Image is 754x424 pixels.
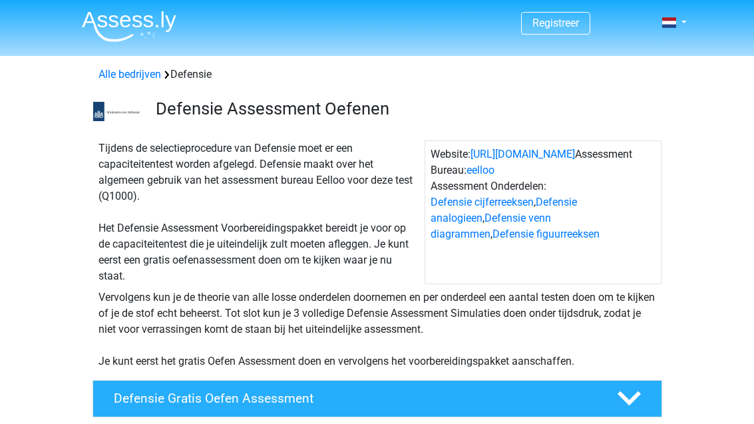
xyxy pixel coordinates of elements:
h4: Defensie Gratis Oefen Assessment [114,391,596,406]
h3: Defensie Assessment Oefenen [156,99,652,119]
a: eelloo [467,164,494,176]
a: Defensie cijferreeksen [431,196,534,208]
div: Tijdens de selectieprocedure van Defensie moet er een capaciteitentest worden afgelegd. Defensie ... [93,140,425,284]
a: Defensie analogieen [431,196,577,224]
img: Assessly [82,11,176,42]
a: Defensie Gratis Oefen Assessment [87,380,667,417]
div: Vervolgens kun je de theorie van alle losse onderdelen doornemen en per onderdeel een aantal test... [93,290,661,369]
div: Defensie [93,67,661,83]
a: Defensie figuurreeksen [492,228,600,240]
a: Defensie venn diagrammen [431,212,551,240]
a: Alle bedrijven [98,68,161,81]
a: [URL][DOMAIN_NAME] [471,148,575,160]
div: Website: Assessment Bureau: Assessment Onderdelen: , , , [425,140,661,284]
a: Registreer [532,17,579,29]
